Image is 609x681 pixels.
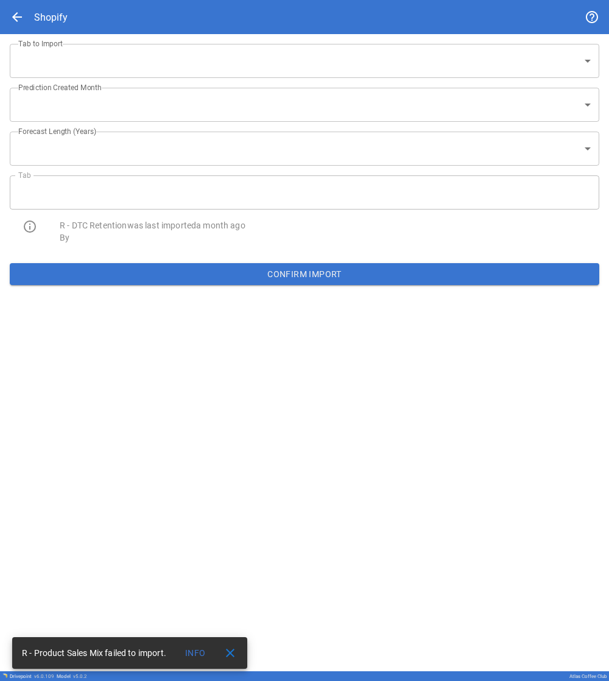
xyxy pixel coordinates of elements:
label: Tab [18,170,31,180]
div: Atlas Coffee Club [569,674,607,679]
p: R - DTC Retention was last imported a month ago [60,219,599,231]
div: Model [57,674,87,679]
div: Shopify [34,12,68,23]
div: R - Product Sales Mix failed to import. [22,642,166,664]
span: v 5.0.2 [73,674,87,679]
div: Drivepoint [10,674,54,679]
label: Prediction Created Month [18,82,102,93]
button: Confirm Import [10,263,599,285]
button: Info [176,642,215,664]
label: Tab to Import [18,38,63,49]
span: v 6.0.109 [34,674,54,679]
img: Drivepoint [2,673,7,678]
span: close [223,646,238,660]
label: Forecast Length (Years) [18,126,97,136]
span: info_outline [23,219,37,234]
p: By [60,231,599,244]
span: arrow_back [10,10,24,24]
